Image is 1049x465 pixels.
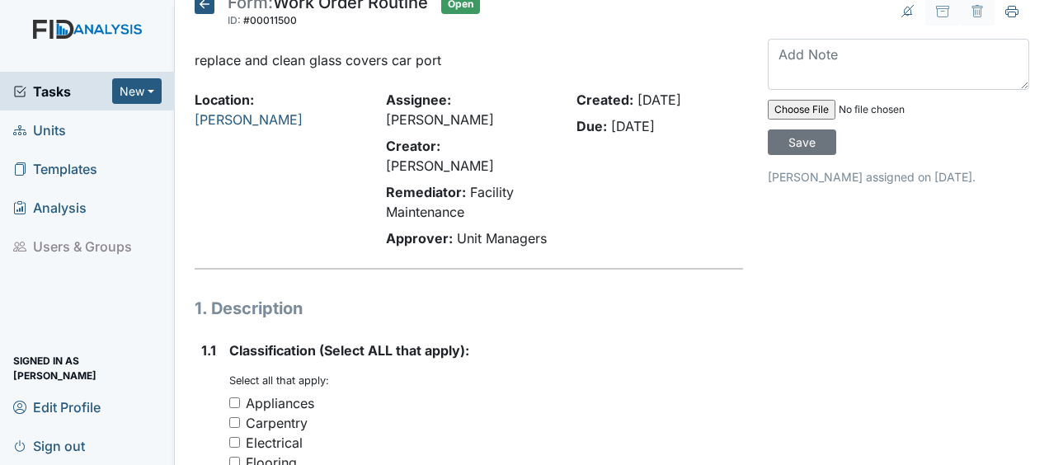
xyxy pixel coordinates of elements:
[246,433,303,453] div: Electrical
[243,14,297,26] span: #00011500
[13,355,162,381] span: Signed in as [PERSON_NAME]
[229,417,240,428] input: Carpentry
[637,92,681,108] span: [DATE]
[112,78,162,104] button: New
[195,296,743,321] h1: 1. Description
[768,129,836,155] input: Save
[13,117,66,143] span: Units
[228,14,241,26] span: ID:
[576,118,607,134] strong: Due:
[195,50,743,70] p: replace and clean glass covers car port
[386,92,451,108] strong: Assignee:
[386,111,494,128] span: [PERSON_NAME]
[246,393,314,413] div: Appliances
[457,230,547,247] span: Unit Managers
[195,111,303,128] a: [PERSON_NAME]
[246,413,308,433] div: Carpentry
[386,157,494,174] span: [PERSON_NAME]
[13,433,85,458] span: Sign out
[386,138,440,154] strong: Creator:
[386,184,466,200] strong: Remediator:
[229,397,240,408] input: Appliances
[768,168,1029,186] p: [PERSON_NAME] assigned on [DATE].
[576,92,633,108] strong: Created:
[195,92,254,108] strong: Location:
[229,437,240,448] input: Electrical
[229,374,329,387] small: Select all that apply:
[13,156,97,181] span: Templates
[611,118,655,134] span: [DATE]
[201,341,216,360] label: 1.1
[386,230,453,247] strong: Approver:
[13,195,87,220] span: Analysis
[229,342,469,359] span: Classification (Select ALL that apply):
[13,82,112,101] a: Tasks
[13,394,101,420] span: Edit Profile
